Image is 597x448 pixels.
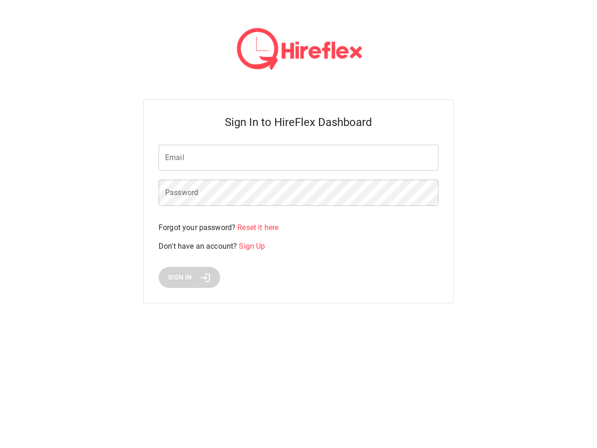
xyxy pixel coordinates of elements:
[159,222,438,233] p: Forgot your password?
[159,241,438,252] p: Don't have an account?
[159,115,438,130] h5: Sign In to HireFlex Dashboard
[159,267,220,288] button: Sign In
[168,272,192,283] span: Sign In
[237,223,278,232] span: Reset it here
[229,22,368,77] img: hireflex-color-logo-text-06e88fb7.png
[239,242,265,251] span: Sign Up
